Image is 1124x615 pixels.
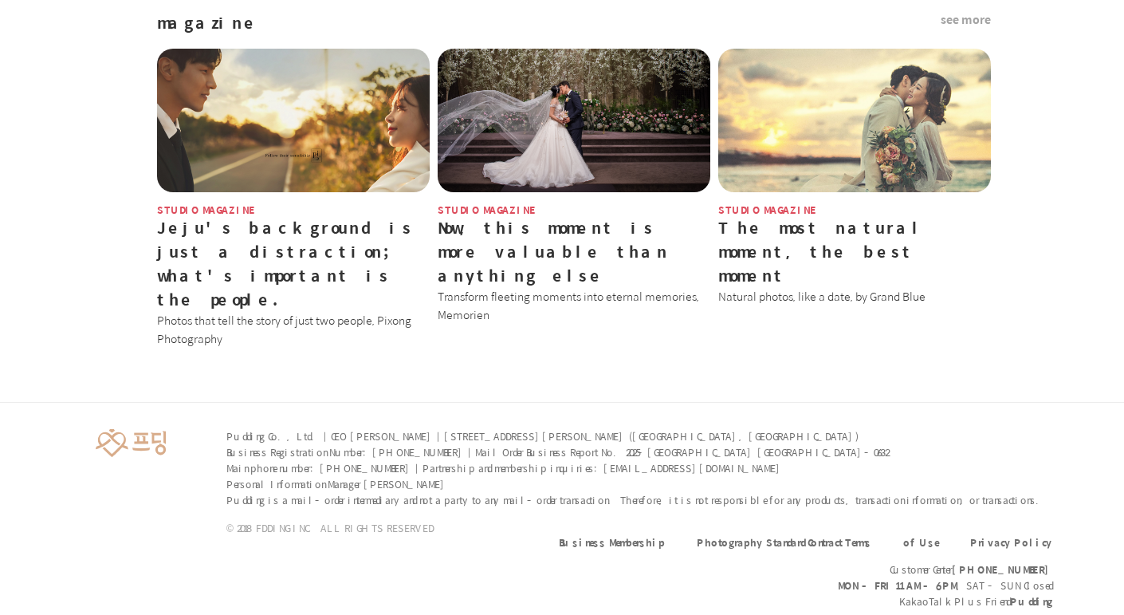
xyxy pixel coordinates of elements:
font: Now, this moment is more valuable than anything else [438,215,669,287]
span: Settings [236,526,275,538]
font: studio magazine [718,203,816,217]
font: Pudding Co., Ltd. | CEO [PERSON_NAME] | [STREET_ADDRESS][PERSON_NAME] ([GEOGRAPHIC_DATA], [GEOGRA... [226,429,858,444]
font: MON - FRI 11 AM - 6 PM [838,578,957,593]
a: Photography Standard Contract Terms [697,535,871,550]
a: studio magazineNow, this moment is more valuable than anything elseTransform fleeting moments int... [438,49,710,324]
font: Main phone number: [PHONE_NUMBER] | Partnership and membership inquiries: [EMAIL_ADDRESS][DOMAIN_... [226,461,783,475]
font: KakaoTalk Plus Friend [899,594,1010,609]
font: studio magazine [438,203,536,217]
a: Business Membership [559,535,665,550]
font: , SAT - SUN Closed [957,578,1052,593]
a: Home [5,502,105,542]
font: Pudding is a mail-order intermediary and not a party to any mail-order transaction. Therefore, it... [226,493,1045,507]
span: Messages [132,526,179,539]
font: © 2018 FDDING INC. ALL RIGHTS RESERVED [226,521,434,535]
font: The most natural moment, the best moment [718,215,924,287]
a: Messages [105,502,206,542]
font: studio magazine [157,203,255,217]
font: [PHONE_NUMBER] [952,562,1052,577]
a: Settings [206,502,306,542]
span: Home [41,526,69,538]
font: see more [941,10,991,28]
font: Photos that tell the story of just two people, Pixong Photography [157,311,411,347]
font: Customer Center [890,562,952,577]
font: Natural photos, like a date, by Grand Blue [718,287,926,305]
font: Jeju's background is just a distraction; what's important is the people. [157,215,414,311]
a: studio magazineThe most natural moment, the best momentNatural photos, like a date, by Grand Blue [718,49,991,306]
a: see more [941,12,991,28]
a: of Use [903,535,938,550]
a: studio magazineJeju's background is just a distraction; what's important is the people.Photos tha... [157,49,430,348]
font: Business Registration Number: [PHONE_NUMBER] | Mail Order Business Report No. 2025-[GEOGRAPHIC_DA... [226,445,888,459]
font: magazine [157,10,258,34]
font: Transform fleeting moments into eternal memories, Memorien [438,287,699,323]
font: Personal Information Manager [PERSON_NAME] [226,477,447,491]
font: Pudding [1010,594,1052,609]
a: Privacy Policy [970,535,1052,550]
